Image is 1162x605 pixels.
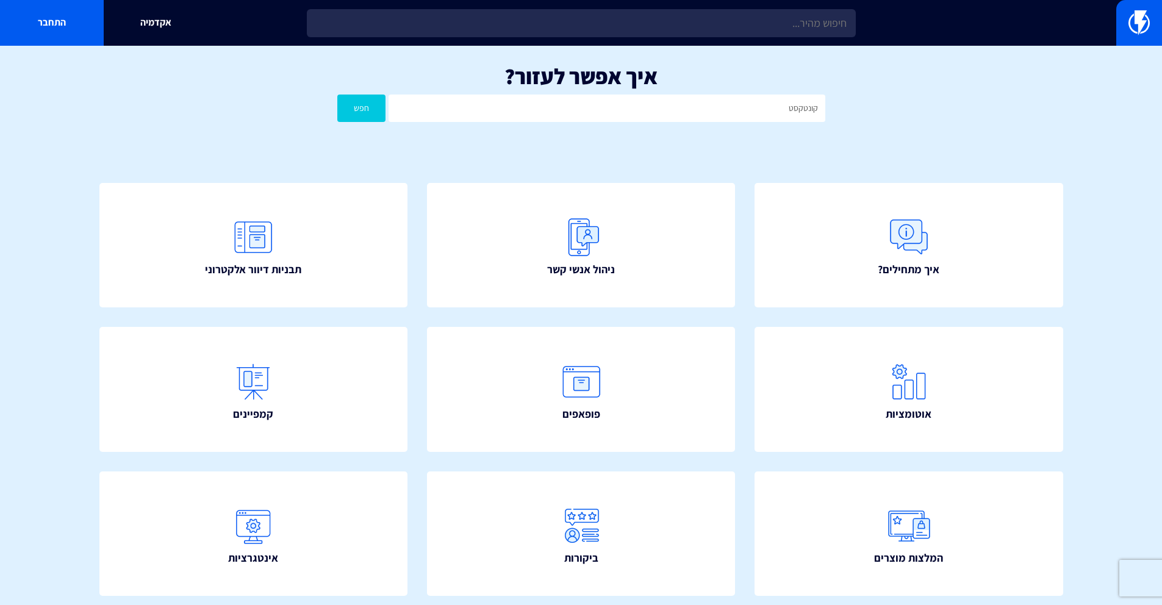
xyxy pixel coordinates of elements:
span: קמפיינים [233,406,273,422]
button: חפש [337,95,386,122]
a: המלצות מוצרים [755,471,1063,596]
a: קמפיינים [99,327,408,452]
a: פופאפים [427,327,736,452]
span: המלצות מוצרים [874,550,943,566]
span: ביקורות [564,550,598,566]
h1: איך אפשר לעזור? [18,64,1144,88]
a: תבניות דיוור אלקטרוני [99,183,408,308]
a: ניהול אנשי קשר [427,183,736,308]
input: חיפוש [389,95,825,122]
span: פופאפים [562,406,600,422]
span: אינטגרציות [228,550,278,566]
span: אוטומציות [886,406,931,422]
a: ביקורות [427,471,736,596]
a: איך מתחילים? [755,183,1063,308]
a: אוטומציות [755,327,1063,452]
span: ניהול אנשי קשר [547,262,615,277]
a: אינטגרציות [99,471,408,596]
input: חיפוש מהיר... [307,9,856,37]
span: תבניות דיוור אלקטרוני [205,262,301,277]
span: איך מתחילים? [878,262,939,277]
